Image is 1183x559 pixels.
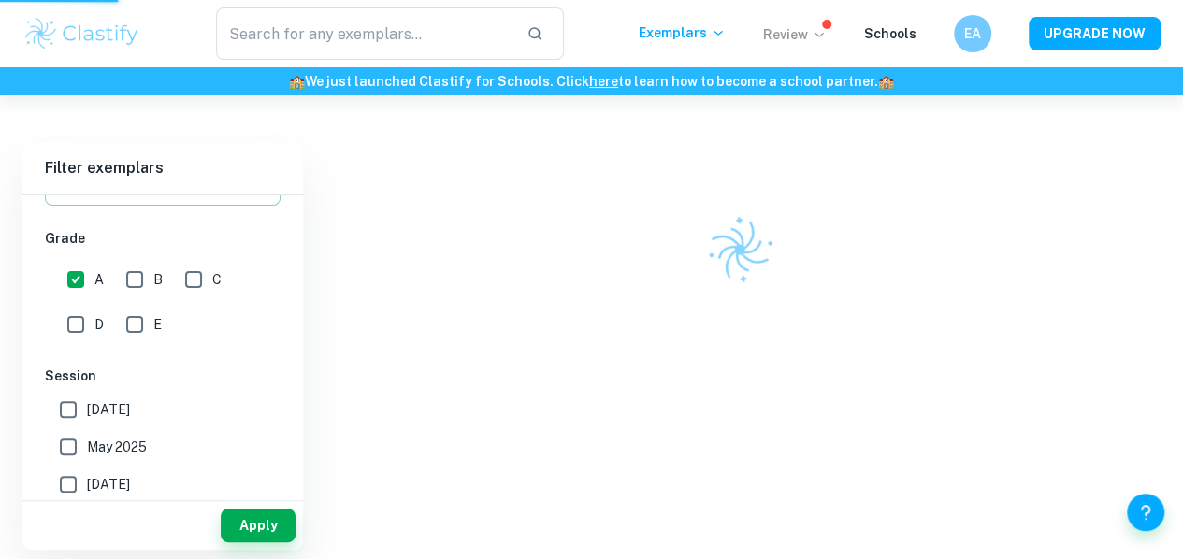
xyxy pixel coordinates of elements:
h6: Grade [45,228,281,249]
a: here [589,74,618,89]
button: EA [954,15,991,52]
span: B [153,269,163,290]
img: Clastify logo [694,204,786,295]
span: C [212,269,222,290]
button: UPGRADE NOW [1029,17,1161,50]
a: Schools [864,26,916,41]
span: A [94,269,104,290]
input: Search for any exemplars... [216,7,512,60]
button: Apply [221,509,296,542]
h6: Filter exemplars [22,142,303,194]
span: E [153,314,162,335]
span: May 2025 [87,437,147,457]
p: Exemplars [639,22,726,43]
span: D [94,314,104,335]
button: Help and Feedback [1127,494,1164,531]
h6: We just launched Clastify for Schools. Click to learn how to become a school partner. [4,71,1179,92]
span: [DATE] [87,399,130,420]
h6: EA [962,23,984,44]
img: Clastify logo [22,15,141,52]
span: 🏫 [878,74,894,89]
span: 🏫 [289,74,305,89]
h6: Session [45,365,281,386]
p: Review [763,24,827,45]
span: [DATE] [87,474,130,494]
